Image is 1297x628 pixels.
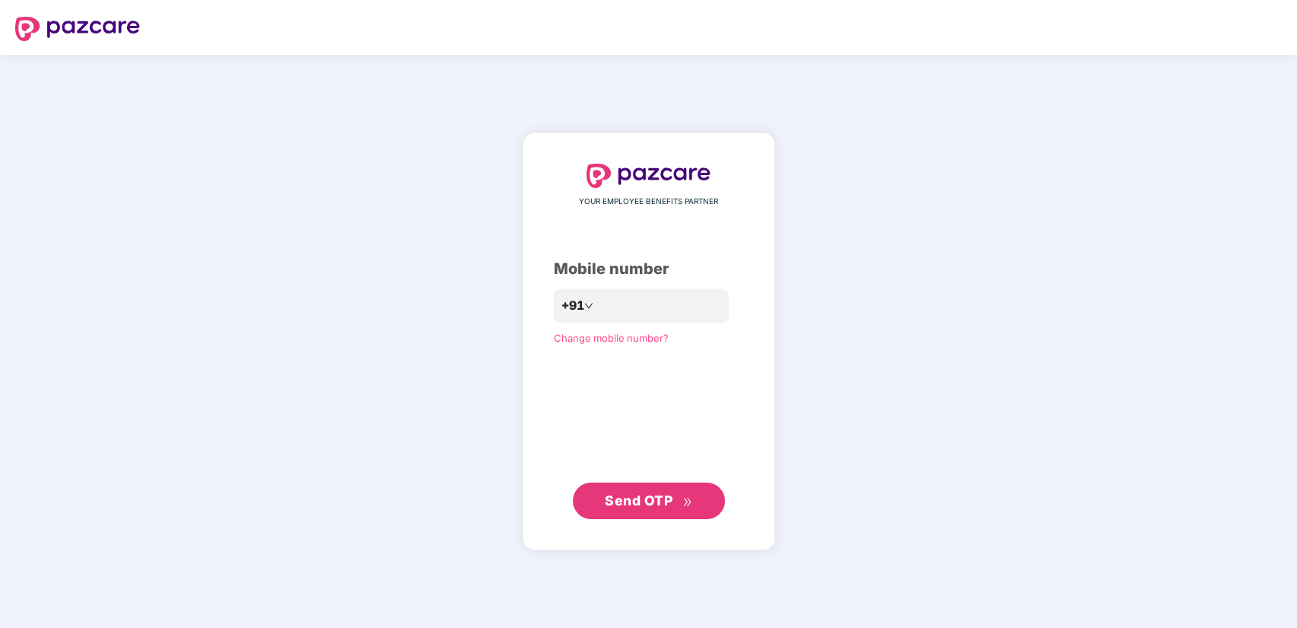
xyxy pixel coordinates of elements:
[579,196,718,208] span: YOUR EMPLOYEE BENEFITS PARTNER
[605,493,672,508] span: Send OTP
[682,497,692,507] span: double-right
[554,257,744,281] div: Mobile number
[587,164,711,188] img: logo
[15,17,140,41] img: logo
[561,296,584,315] span: +91
[573,483,725,519] button: Send OTPdouble-right
[584,301,593,311] span: down
[554,332,669,344] a: Change mobile number?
